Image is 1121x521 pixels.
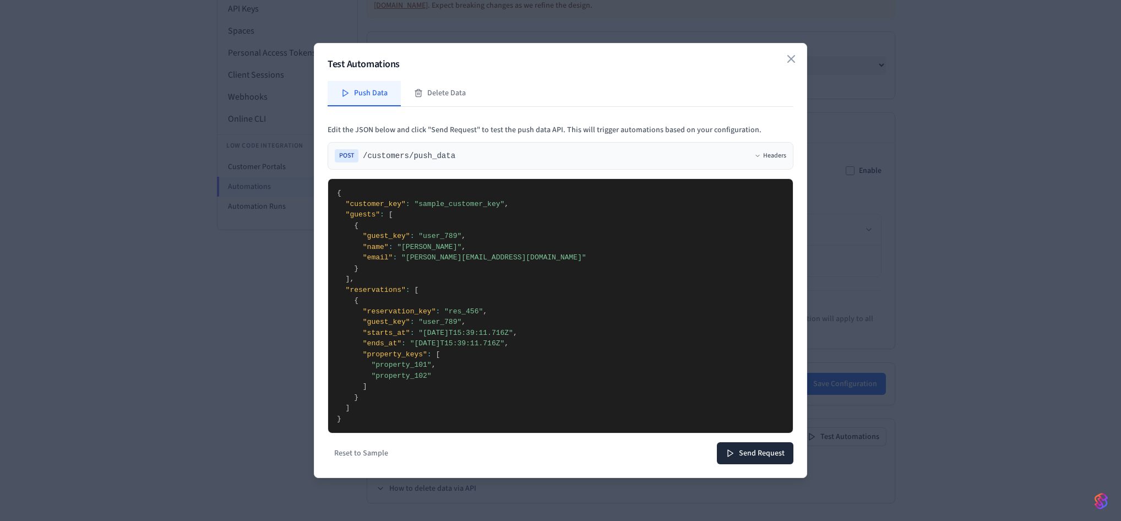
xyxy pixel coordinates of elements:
span: POST [335,149,358,162]
button: Push Data [328,81,401,106]
button: Delete Data [401,81,479,106]
button: Headers [754,151,786,160]
button: Send Request [717,442,793,464]
span: /customers/push_data [363,150,455,161]
p: Edit the JSON below and click "Send Request" to test the push data API. This will trigger automat... [328,124,793,135]
img: SeamLogoGradient.69752ec5.svg [1095,492,1108,510]
button: Reset to Sample [328,444,395,462]
h2: Test Automations [328,57,793,72]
